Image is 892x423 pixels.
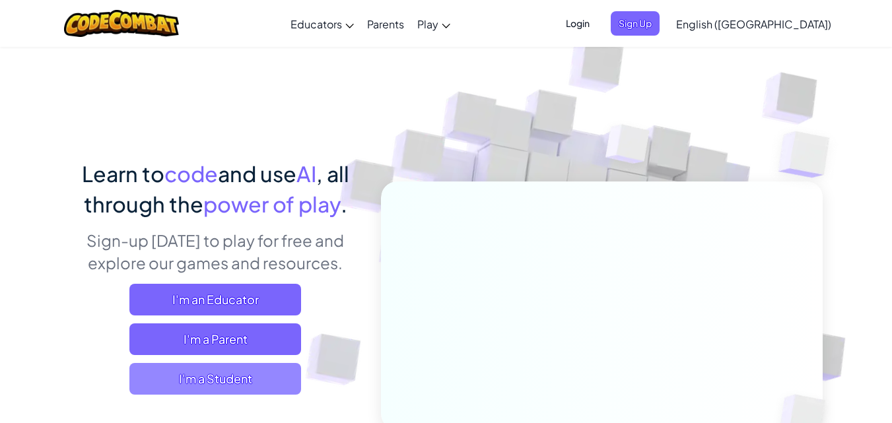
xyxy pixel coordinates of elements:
img: Overlap cubes [580,98,675,197]
span: Learn to [82,160,164,187]
span: Play [417,17,438,31]
button: Sign Up [611,11,660,36]
img: CodeCombat logo [64,10,180,37]
a: Play [411,6,457,42]
span: and use [218,160,296,187]
span: English ([GEOGRAPHIC_DATA]) [676,17,831,31]
span: code [164,160,218,187]
a: English ([GEOGRAPHIC_DATA]) [669,6,838,42]
img: Overlap cubes [752,99,866,211]
p: Sign-up [DATE] to play for free and explore our games and resources. [70,229,361,274]
button: I'm a Student [129,363,301,395]
span: Educators [291,17,342,31]
button: Login [558,11,598,36]
a: Educators [284,6,360,42]
span: AI [296,160,316,187]
span: . [341,191,347,217]
a: I'm a Parent [129,323,301,355]
a: Parents [360,6,411,42]
span: power of play [203,191,341,217]
a: I'm an Educator [129,284,301,315]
